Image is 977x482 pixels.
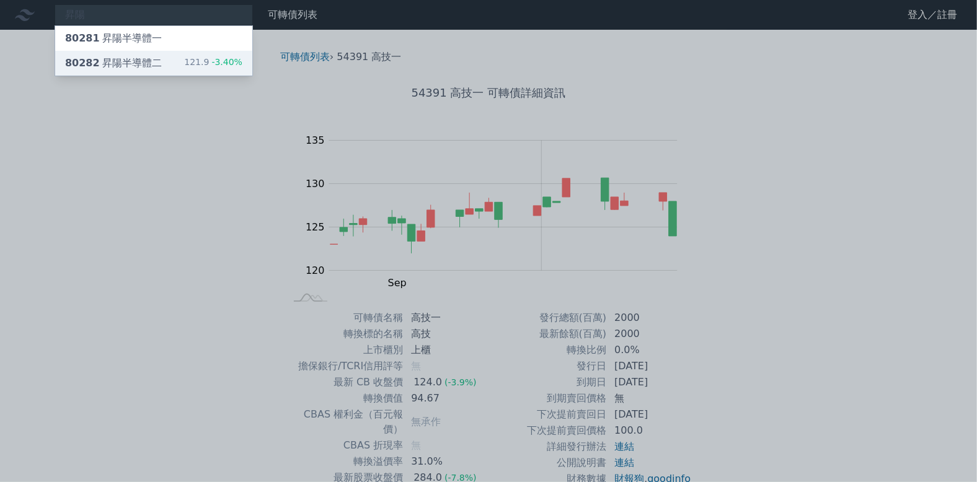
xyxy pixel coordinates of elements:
span: 80281 [65,32,100,44]
div: 121.9 [184,56,242,71]
div: 昇陽半導體一 [65,31,162,46]
div: 昇陽半導體二 [65,56,162,71]
a: 80282昇陽半導體二 121.9-3.40% [55,51,252,76]
a: 80281昇陽半導體一 [55,26,252,51]
span: 80282 [65,57,100,69]
span: -3.40% [209,57,242,67]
